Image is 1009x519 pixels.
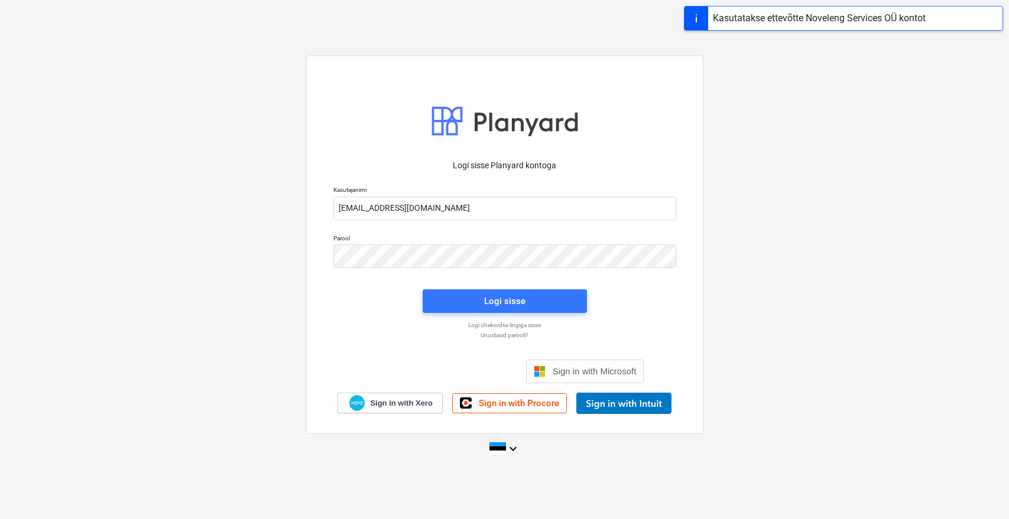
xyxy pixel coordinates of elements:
[506,442,520,456] i: keyboard_arrow_down
[333,186,676,196] p: Kasutajanimi
[534,365,546,377] img: Microsoft logo
[359,358,523,384] iframe: Sisselogimine Google'i nupu abil
[333,197,676,220] input: Kasutajanimi
[479,398,559,409] span: Sign in with Procore
[327,321,682,329] a: Logi ühekordse lingiga sisse
[713,11,926,25] div: Kasutatakse ettevõtte Noveleng Services OÜ kontot
[553,366,637,376] span: Sign in with Microsoft
[484,293,525,309] div: Logi sisse
[423,289,587,313] button: Logi sisse
[327,331,682,339] a: Unustasid parooli?
[333,159,676,172] p: Logi sisse Planyard kontoga
[349,395,365,411] img: Xero logo
[333,234,676,244] p: Parool
[452,393,567,413] a: Sign in with Procore
[370,398,432,409] span: Sign in with Xero
[338,393,443,413] a: Sign in with Xero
